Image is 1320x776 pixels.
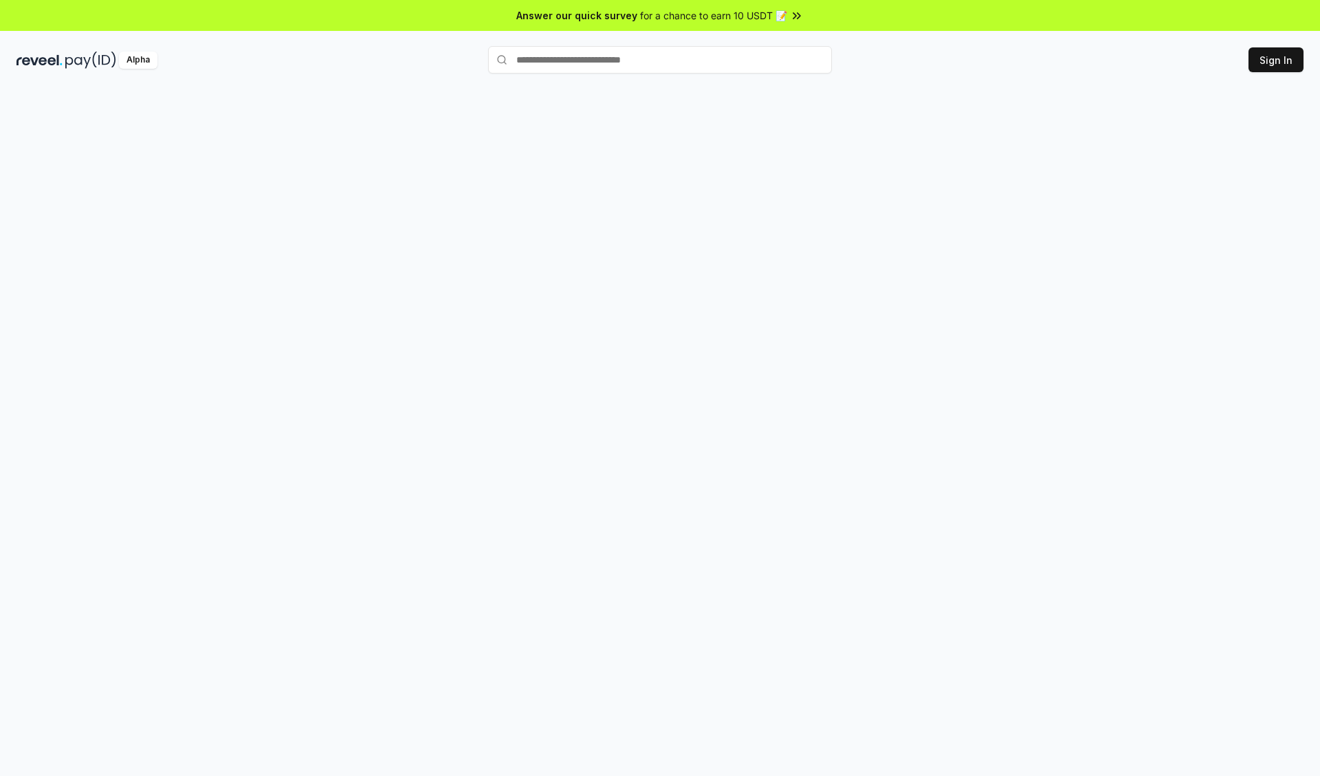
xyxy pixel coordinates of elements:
button: Sign In [1248,47,1303,72]
span: Answer our quick survey [516,8,637,23]
img: reveel_dark [16,52,63,69]
img: pay_id [65,52,116,69]
div: Alpha [119,52,157,69]
span: for a chance to earn 10 USDT 📝 [640,8,787,23]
